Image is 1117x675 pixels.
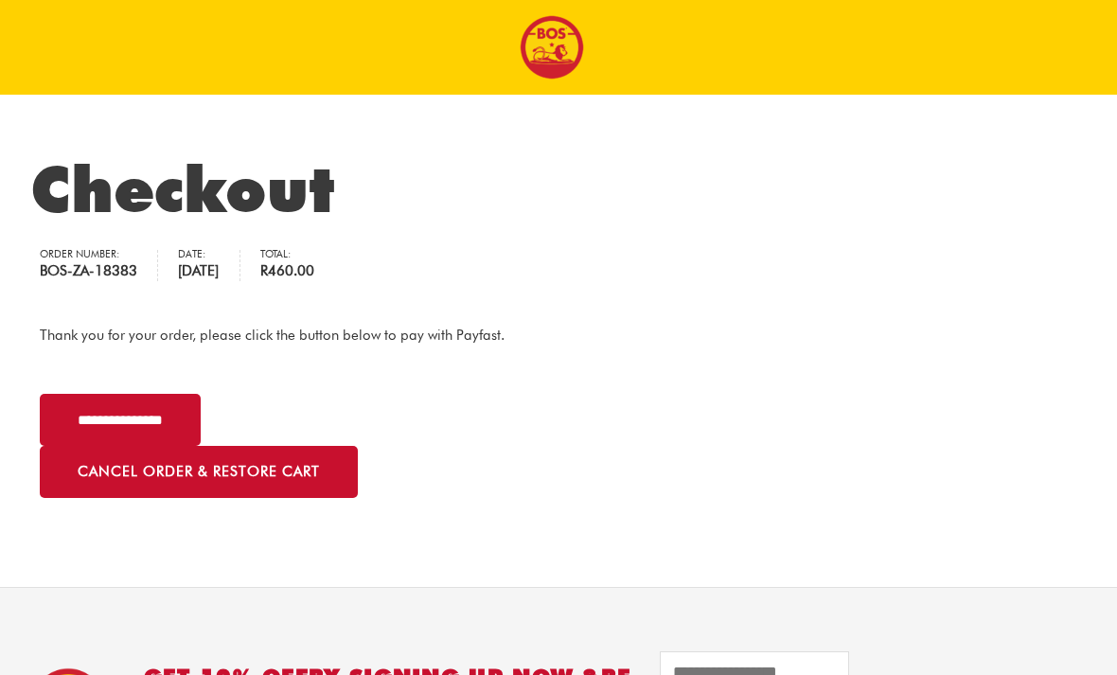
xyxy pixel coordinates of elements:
span: 460.00 [260,262,314,279]
li: Date: [178,250,239,281]
h1: Checkout [30,151,1088,227]
img: BOS logo finals-200px [520,15,584,80]
li: Total: [260,250,334,281]
a: Cancel order & restore cart [40,446,358,498]
span: R [260,262,268,279]
strong: [DATE] [178,260,219,282]
li: Order number: [40,250,158,281]
strong: BOS-ZA-18383 [40,260,137,282]
p: Thank you for your order, please click the button below to pay with Payfast. [40,324,1078,347]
